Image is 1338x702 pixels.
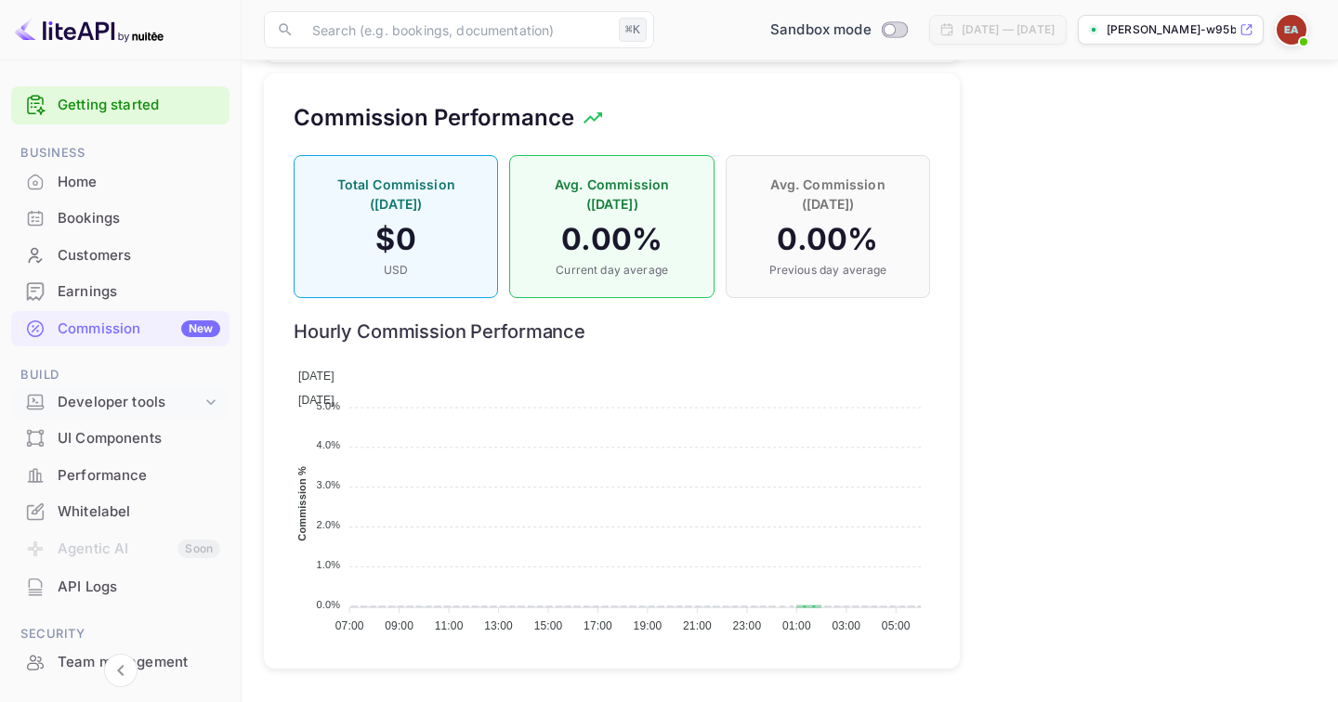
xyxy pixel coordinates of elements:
[11,644,230,681] div: Team management
[335,620,364,633] tspan: 07:00
[58,428,220,449] div: UI Components
[58,95,220,116] a: Getting started
[435,620,464,633] tspan: 11:00
[770,19,872,41] span: Sandbox mode
[534,620,563,633] tspan: 15:00
[11,311,230,345] a: CommissionNew
[763,19,914,41] div: Switch to Production mode
[11,365,230,385] span: Build
[58,318,220,340] div: Commission
[484,620,513,633] tspan: 13:00
[316,599,340,610] tspan: 0.0%
[58,652,220,673] div: Team management
[58,577,220,598] div: API Logs
[11,311,230,347] div: CommissionNew
[296,466,308,541] text: Commission %
[11,201,230,235] a: Bookings
[782,620,811,633] tspan: 01:00
[529,175,694,214] p: Avg. Commission ([DATE])
[683,620,712,633] tspan: 21:00
[11,201,230,237] div: Bookings
[298,394,334,407] span: [DATE]
[11,458,230,494] div: Performance
[316,400,340,411] tspan: 5.0%
[832,620,860,633] tspan: 03:00
[11,494,230,530] div: Whitelabel
[11,569,230,604] a: API Logs
[58,501,220,523] div: Whitelabel
[584,620,612,633] tspan: 17:00
[58,208,220,229] div: Bookings
[11,624,230,644] span: Security
[294,320,930,343] h6: Hourly Commission Performance
[58,392,202,413] div: Developer tools
[619,18,647,42] div: ⌘K
[313,262,479,279] p: USD
[11,458,230,492] a: Performance
[1107,21,1236,38] p: [PERSON_NAME]-w95b...
[301,11,611,48] input: Search (e.g. bookings, documentation)
[313,175,479,214] p: Total Commission ([DATE])
[294,103,574,133] h5: Commission Performance
[11,494,230,528] a: Whitelabel
[11,421,230,455] a: UI Components
[11,386,230,419] div: Developer tools
[316,440,340,451] tspan: 4.0%
[11,274,230,308] a: Earnings
[11,238,230,272] a: Customers
[11,421,230,457] div: UI Components
[634,620,662,633] tspan: 19:00
[11,86,230,124] div: Getting started
[745,262,911,279] p: Previous day average
[58,245,220,266] div: Customers
[316,480,340,491] tspan: 3.0%
[181,320,220,337] div: New
[745,175,911,214] p: Avg. Commission ([DATE])
[11,238,230,274] div: Customers
[58,172,220,193] div: Home
[11,164,230,199] a: Home
[1277,15,1306,45] img: Emmanuel Alafonye
[298,370,334,383] span: [DATE]
[11,274,230,310] div: Earnings
[732,620,761,633] tspan: 23:00
[529,262,694,279] p: Current day average
[11,569,230,605] div: API Logs
[58,281,220,303] div: Earnings
[11,143,230,163] span: Business
[962,21,1055,38] div: [DATE] — [DATE]
[11,644,230,679] a: Team management
[385,620,413,633] tspan: 09:00
[15,15,164,45] img: LiteAPI logo
[11,164,230,201] div: Home
[316,519,340,530] tspan: 2.0%
[316,559,340,570] tspan: 1.0%
[313,221,479,258] h4: $ 0
[58,465,220,487] div: Performance
[882,620,911,633] tspan: 05:00
[745,221,911,258] h4: 0.00 %
[529,221,694,258] h4: 0.00 %
[104,654,138,687] button: Collapse navigation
